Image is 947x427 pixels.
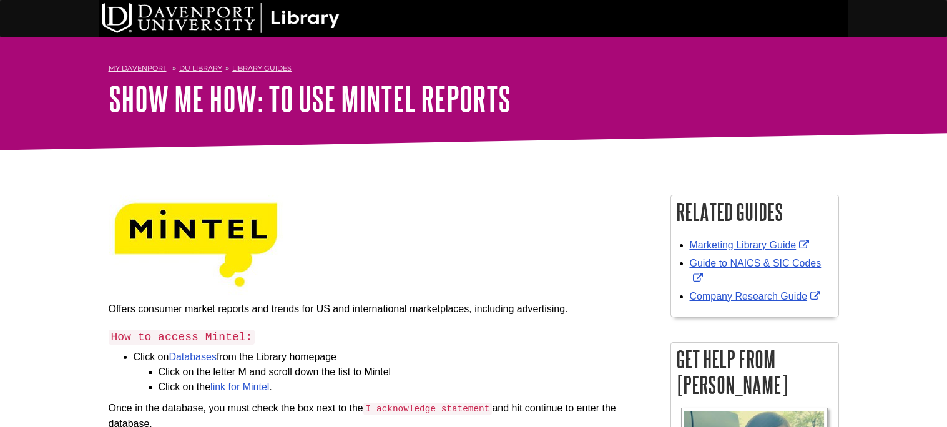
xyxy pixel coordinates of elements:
[690,240,813,250] a: Marketing Library Guide
[159,380,652,395] li: Click on the .
[210,381,269,392] a: link for Mintel
[109,60,839,80] nav: breadcrumb
[690,291,824,302] a: Company Research Guide
[159,365,652,380] li: Click on the letter M and scroll down the list to Mintel
[671,195,838,228] h2: Related Guides
[109,79,511,118] a: Show Me How: To Use Mintel Reports
[109,302,652,317] p: Offers consumer market reports and trends for US and international marketplaces, including advert...
[363,403,493,415] code: I acknowledge statement
[690,258,822,283] a: Guide to NAICS & SIC Codes
[109,195,283,295] img: mintel logo
[109,63,167,74] a: My Davenport
[134,350,652,395] li: Click on from the Library homepage
[102,3,340,33] img: DU Library
[671,343,838,401] h2: Get Help From [PERSON_NAME]
[232,64,292,72] a: Library Guides
[109,330,255,345] code: How to access Mintel:
[179,64,222,72] a: DU Library
[169,351,217,362] a: Databases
